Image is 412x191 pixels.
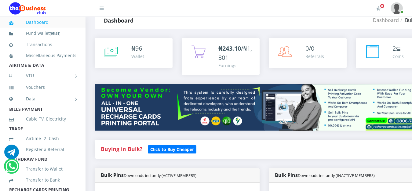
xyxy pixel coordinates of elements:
strong: Dashboard [104,17,133,24]
a: Dashboard [9,15,76,29]
a: Chat for support [4,149,19,159]
a: Airtime -2- Cash [9,132,76,146]
a: Fund wallet[95.61] [9,26,76,41]
a: Miscellaneous Payments [9,49,76,63]
small: Downloads instantly (INACTIVE MEMBERS) [298,173,375,178]
b: ₦243.10 [218,44,241,52]
a: Dashboard [373,17,399,23]
a: Transfer to Bank [9,173,76,187]
img: Logo [9,2,46,15]
div: Earnings [218,62,253,69]
div: ₦ [131,44,144,53]
span: 0/0 [305,44,314,52]
span: 96 [135,44,142,52]
i: Activate Your Membership [376,6,381,11]
a: Transfer to Wallet [9,162,76,176]
b: 95.61 [51,31,59,36]
a: Data [9,91,76,106]
div: Coins [392,53,404,59]
strong: Bulk Pins [101,172,196,178]
span: /₦1,301 [218,44,252,62]
strong: Buying in Bulk? [101,145,142,153]
span: Activate Your Membership [380,4,385,8]
a: Register a Referral [9,142,76,157]
div: ⊆ [392,44,404,53]
div: Wallet [131,53,144,59]
a: 0/0 Referrals [269,38,347,68]
small: [ ] [50,31,60,36]
a: Click to Buy Cheaper [148,145,196,153]
a: Transactions [9,38,76,52]
a: ₦243.10/₦1,301 Earnings [182,38,260,75]
small: Downloads instantly (ACTIVE MEMBERS) [124,173,196,178]
span: 2 [392,44,396,52]
a: VTU [9,68,76,83]
a: Cable TV, Electricity [9,112,76,126]
a: Vouchers [9,80,76,94]
b: Click to Buy Cheaper [150,146,194,152]
strong: Bulk Pins [275,172,375,178]
a: Chat for support [5,164,18,174]
div: Referrals [305,53,324,59]
a: ₦96 Wallet [95,38,173,68]
img: User [391,2,403,14]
